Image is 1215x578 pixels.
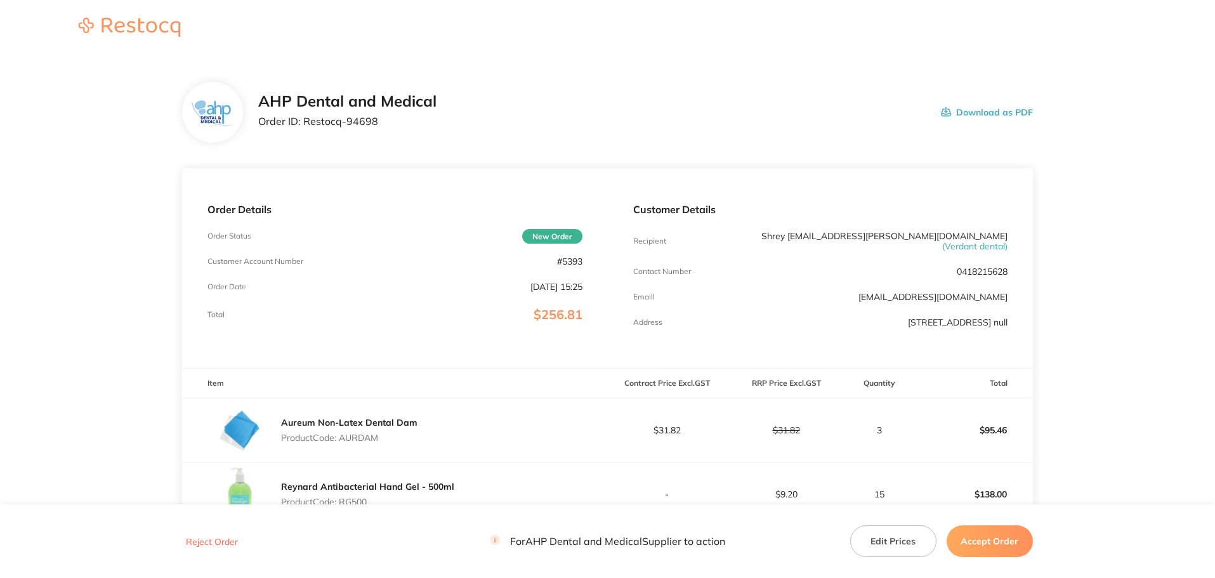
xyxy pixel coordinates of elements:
[727,489,845,499] p: $9.20
[846,369,914,398] th: Quantity
[207,463,271,526] img: cXViYjlmcA
[258,93,437,110] h2: AHP Dental and Medical
[758,231,1008,251] p: Shrey [EMAIL_ADDRESS][PERSON_NAME][DOMAIN_NAME]
[534,306,582,322] span: $256.81
[66,18,193,37] img: Restocq logo
[633,318,662,327] p: Address
[281,417,417,428] a: Aureum Non-Latex Dental Dam
[850,525,936,557] button: Edit Prices
[846,489,913,499] p: 15
[207,310,225,319] p: Total
[207,257,303,266] p: Customer Account Number
[281,481,454,492] a: Reynard Antibacterial Hand Gel - 500ml
[557,256,582,266] p: #5393
[192,100,233,125] img: ZjN5bDlnNQ
[947,525,1033,557] button: Accept Order
[633,237,666,246] p: Recipient
[942,240,1008,252] span: ( Verdant dental )
[633,267,691,276] p: Contact Number
[182,536,242,548] button: Reject Order
[908,317,1008,327] p: [STREET_ADDRESS] null
[258,115,437,127] p: Order ID: Restocq- 94698
[858,291,1008,303] a: [EMAIL_ADDRESS][DOMAIN_NAME]
[207,398,271,462] img: bDVsdXFqZA
[633,292,655,301] p: Emaill
[207,282,246,291] p: Order Date
[608,425,726,435] p: $31.82
[914,369,1033,398] th: Total
[281,433,417,443] p: Product Code: AURDAM
[490,535,725,548] p: For AHP Dental and Medical Supplier to action
[182,369,607,398] th: Item
[727,425,845,435] p: $31.82
[846,425,913,435] p: 3
[530,282,582,292] p: [DATE] 15:25
[608,369,727,398] th: Contract Price Excl. GST
[726,369,846,398] th: RRP Price Excl. GST
[633,204,1008,215] p: Customer Details
[914,415,1032,445] p: $95.46
[522,229,582,244] span: New Order
[941,93,1033,132] button: Download as PDF
[281,497,454,507] p: Product Code: RG500
[914,479,1032,509] p: $138.00
[66,18,193,39] a: Restocq logo
[207,232,251,240] p: Order Status
[207,204,582,215] p: Order Details
[608,489,726,499] p: -
[957,266,1008,277] p: 0418215628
